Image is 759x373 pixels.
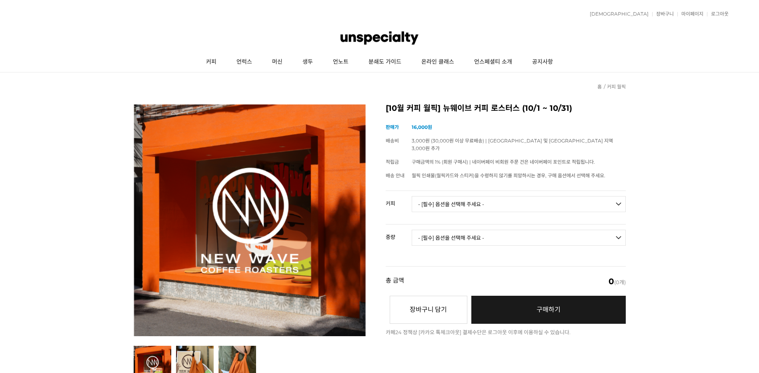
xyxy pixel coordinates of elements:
[386,172,405,178] span: 배송 안내
[226,52,262,72] a: 언럭스
[707,12,729,16] a: 로그아웃
[464,52,522,72] a: 언스페셜티 소개
[471,296,626,324] a: 구매하기
[652,12,674,16] a: 장바구니
[677,12,703,16] a: 마이페이지
[412,172,605,178] span: 월픽 인쇄물(월픽카드와 스티커)을 수령하지 않기를 희망하시는 경우, 구매 옵션에서 선택해 주세요.
[537,306,561,313] span: 구매하기
[522,52,563,72] a: 공지사항
[196,52,226,72] a: 커피
[597,84,602,90] a: 홈
[134,104,366,336] img: [10월 커피 월픽] 뉴웨이브 커피 로스터스 (10/1 ~ 10/31)
[292,52,323,72] a: 생두
[609,277,614,286] em: 0
[412,124,432,130] strong: 16,000원
[609,277,626,285] span: (0개)
[386,225,412,243] th: 중량
[412,159,595,165] span: 구매금액의 1% (회원 구매시) | 네이버페이 비회원 주문 건은 네이버페이 포인트로 적립됩니다.
[386,330,626,335] div: 카페24 정책상 [카카오 톡체크아웃] 결제수단은 로그아웃 이후에 이용하실 수 있습니다.
[386,138,399,144] span: 배송비
[586,12,649,16] a: [DEMOGRAPHIC_DATA]
[386,191,412,209] th: 커피
[386,124,399,130] span: 판매가
[390,296,467,324] button: 장바구니 담기
[412,138,613,151] span: 3,000원 (30,000원 이상 무료배송) | [GEOGRAPHIC_DATA] 및 [GEOGRAPHIC_DATA] 지역 3,000원 추가
[386,159,399,165] span: 적립금
[411,52,464,72] a: 온라인 클래스
[607,84,626,90] a: 커피 월픽
[386,104,626,112] h2: [10월 커피 월픽] 뉴웨이브 커피 로스터스 (10/1 ~ 10/31)
[386,277,404,285] strong: 총 금액
[262,52,292,72] a: 머신
[358,52,411,72] a: 분쇄도 가이드
[340,26,418,50] img: 언스페셜티 몰
[323,52,358,72] a: 언노트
